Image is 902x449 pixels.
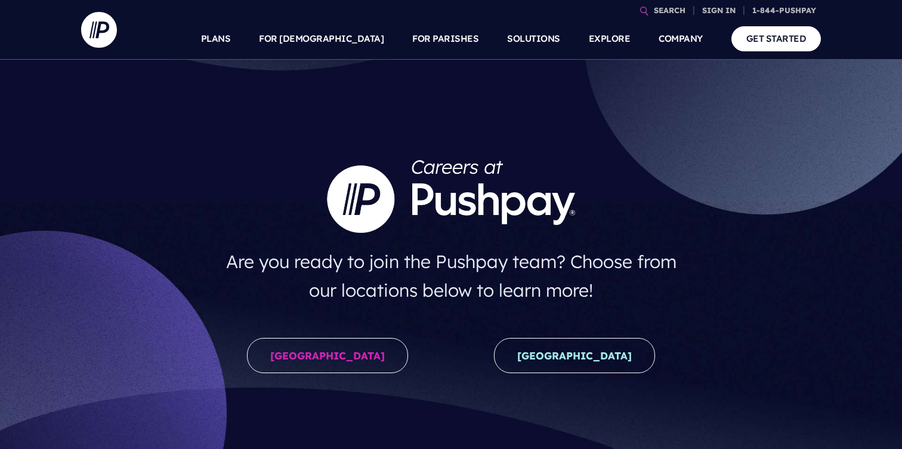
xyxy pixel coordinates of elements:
[507,18,560,60] a: SOLUTIONS
[494,338,655,373] a: [GEOGRAPHIC_DATA]
[247,338,408,373] a: [GEOGRAPHIC_DATA]
[201,18,231,60] a: PLANS
[259,18,384,60] a: FOR [DEMOGRAPHIC_DATA]
[412,18,478,60] a: FOR PARISHES
[659,18,703,60] a: COMPANY
[589,18,631,60] a: EXPLORE
[731,26,821,51] a: GET STARTED
[214,242,688,309] h4: Are you ready to join the Pushpay team? Choose from our locations below to learn more!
